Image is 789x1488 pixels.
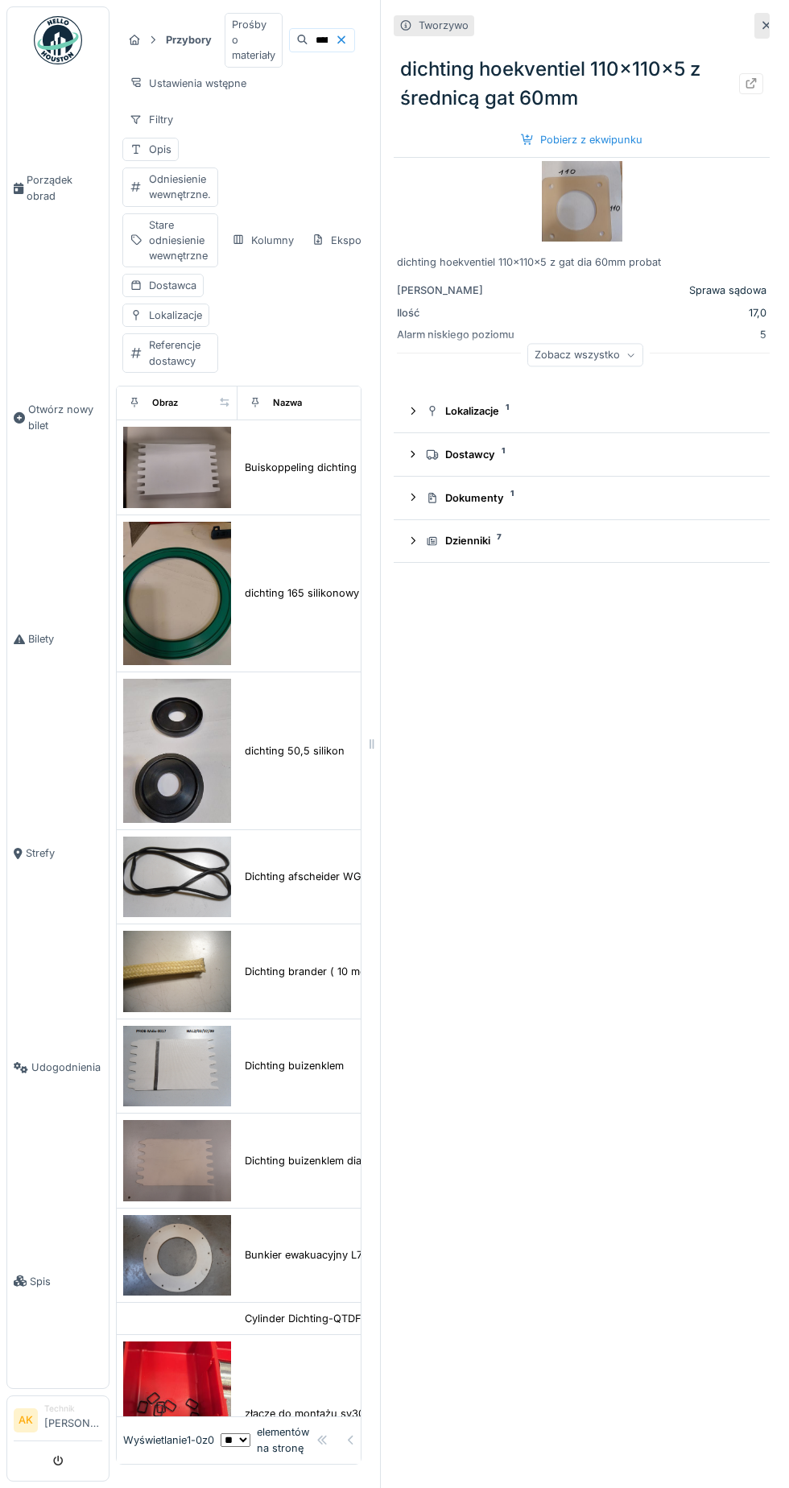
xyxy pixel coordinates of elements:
[166,34,212,46] font: Przybory
[7,303,109,532] a: Otwórz nowy bilet
[123,522,231,666] img: dichting 165 silikonowy toepassingen Aromaproject op L78 Opem
[245,587,567,599] font: dichting 165 silikonowy toepassingen Aromaproject op L78 Opem
[149,173,211,200] font: Odniesienie wewnętrzne.
[7,73,109,303] a: Porządek obrad
[208,1434,214,1446] font: 0
[149,219,208,262] font: Stare odniesienie wewnętrzne
[123,931,231,1012] img: Dichting brander ( 10 meter)
[502,446,505,455] font: 1
[28,633,54,645] font: Bilety
[149,309,202,321] font: Lokalizacje
[400,527,763,556] summary: Dzienniki7
[123,1434,187,1446] font: Wyświetlanie
[245,1312,434,1325] font: Cylinder Dichting-QTDF125 20 AGU05
[31,1061,101,1073] font: Udogodnienia
[34,16,82,64] img: Badge_color-CXgf-gQk.svg
[397,307,419,319] font: Ilość
[196,1434,202,1446] font: 0
[123,1120,231,1201] img: Dichting buizenklem dia 65 L150
[7,961,109,1175] a: Udogodnienia
[30,1275,51,1288] font: Spis
[245,1249,366,1261] font: Bunkier ewakuacyjny L71
[245,1407,461,1420] font: złącze do montażu sy3000 / 5000 ventielen
[245,745,345,757] font: dichting 50,5 silikon
[27,174,72,201] font: Porządek obrad
[123,1026,231,1107] img: Dichting buizenklem
[689,284,766,296] font: Sprawa sądowa
[7,1174,109,1388] a: Spis
[245,965,382,978] font: Dichting brander ( 10 meter)
[7,746,109,961] a: Strefy
[152,397,178,408] font: Obraz
[749,307,766,319] font: 17,0
[202,1434,208,1446] font: z
[123,427,231,508] img: Buiskoppeling dichting
[400,483,763,513] summary: Dokumenty1
[149,114,173,126] font: Filtry
[123,837,231,918] img: Dichting afscheider WG/0726/6
[149,143,171,155] font: Opis
[245,1155,403,1167] font: Dichting buizenklem dia 65 L150
[273,397,302,408] font: Nazwa
[400,440,763,469] summary: Dostawcy1
[28,403,93,431] font: Otwórz nowy bilet
[191,1434,196,1446] font: -
[149,279,196,291] font: Dostawca
[14,1403,102,1441] a: AK Technik[PERSON_NAME]
[245,870,401,882] font: Dichting afscheider WG/0726/6
[245,1060,344,1072] font: Dichting buizenklem
[445,405,499,417] font: Lokalizacje
[44,1403,75,1413] font: Technik
[245,461,357,473] font: Buiskoppeling dichting
[44,1417,130,1429] font: [PERSON_NAME]
[331,234,369,246] font: Eksport
[187,1434,191,1446] font: 1
[419,19,469,31] font: Tworzywo
[535,349,620,361] font: Zobacz wszystko
[397,329,514,341] font: Alarm niskiego poziomu
[400,57,700,110] font: dichting hoekventiel 110x110x5 z średnicą gat 60mm
[400,396,763,426] summary: Lokalizacje1
[149,77,246,89] font: Ustawienia wstępne
[510,489,514,498] font: 1
[19,1414,33,1426] font: AK
[760,329,766,341] font: 5
[397,284,483,296] font: [PERSON_NAME]
[497,532,502,541] font: 7
[506,403,509,411] font: 1
[123,1215,231,1296] img: Bunkier ewakuacyjny L71
[232,19,275,61] font: Prośby o materiały
[397,256,661,268] font: dichting hoekventiel 110x110x5 z gat dia 60mm probat
[542,161,622,242] img: dichting hoekventiel 110x110x5 z średnicą gat 60mm
[26,847,55,859] font: Strefy
[123,679,231,823] img: dichting 50,5 silikon
[540,134,642,146] font: Pobierz z ekwipunku
[123,1341,231,1486] img: złącze do montażu sy3000 / 5000 ventielen
[149,339,200,366] font: Referencje dostawcy
[445,492,504,504] font: Dokumenty
[445,448,495,461] font: Dostawcy
[257,1427,309,1454] font: elementów na stronę
[445,535,490,547] font: Dzienniki
[7,532,109,746] a: Bilety
[251,234,294,246] font: Kolumny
